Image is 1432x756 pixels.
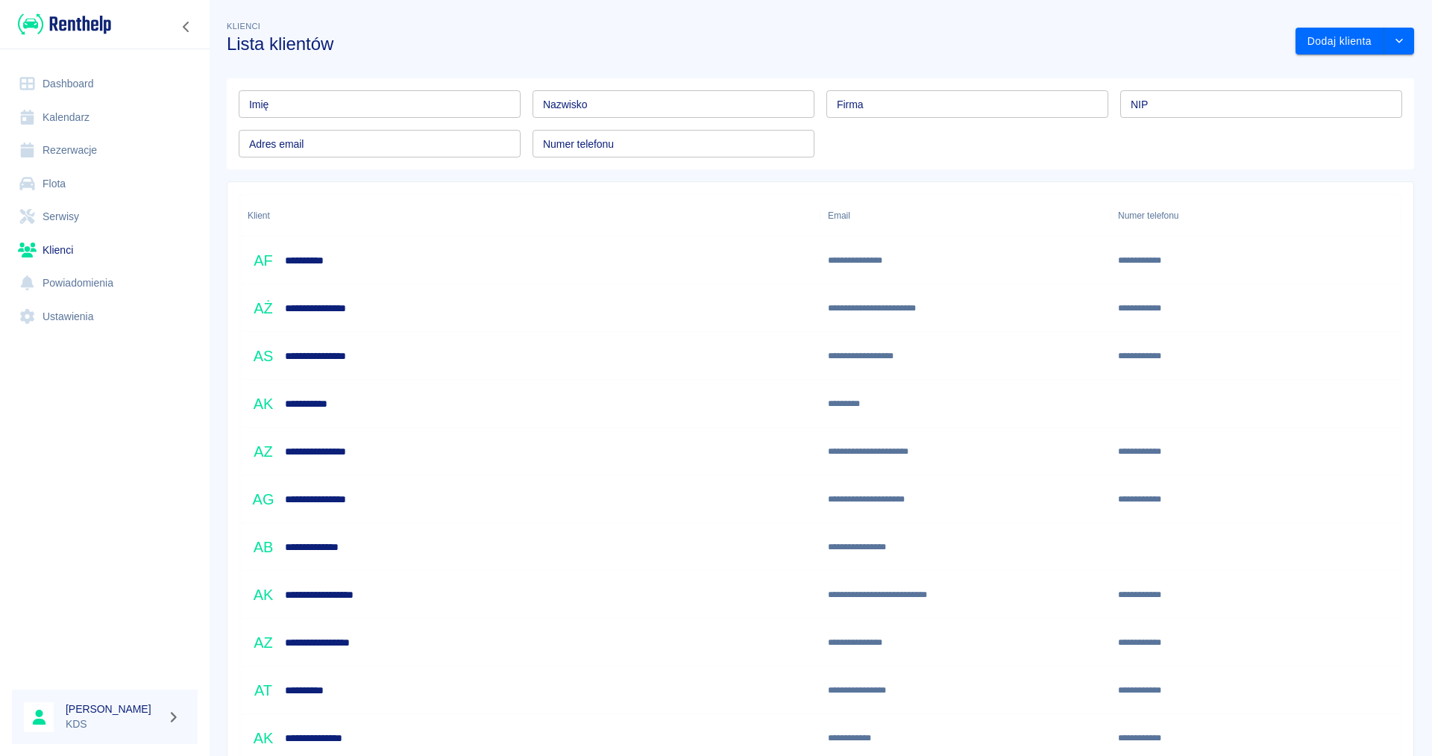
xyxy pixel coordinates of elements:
div: AB [248,531,279,563]
a: Klienci [12,234,198,267]
a: Kalendarz [12,101,198,134]
a: Flota [12,167,198,201]
div: Numer telefonu [1111,195,1401,237]
img: Renthelp logo [18,12,111,37]
div: Email [820,195,1111,237]
button: Dodaj klienta [1296,28,1384,55]
div: AŻ [248,293,279,324]
div: AG [248,484,279,515]
a: Rezerwacje [12,134,198,167]
span: Klienci [227,22,260,31]
div: AS [248,340,279,372]
div: Klient [240,195,820,237]
p: KDS [66,716,161,732]
button: drop-down [1384,28,1414,55]
a: Serwisy [12,200,198,234]
div: AF [248,245,279,276]
a: Dashboard [12,67,198,101]
div: Email [828,195,850,237]
div: Klient [248,195,270,237]
div: AK [248,388,279,419]
a: Ustawienia [12,300,198,334]
div: AZ [248,627,279,658]
h6: [PERSON_NAME] [66,702,161,716]
div: AK [248,722,279,754]
div: AT [248,675,279,706]
h3: Lista klientów [227,34,1284,54]
a: Renthelp logo [12,12,111,37]
div: AK [248,579,279,610]
div: Numer telefonu [1118,195,1178,237]
div: AZ [248,436,279,467]
a: Powiadomienia [12,266,198,300]
button: Zwiń nawigację [175,17,198,37]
